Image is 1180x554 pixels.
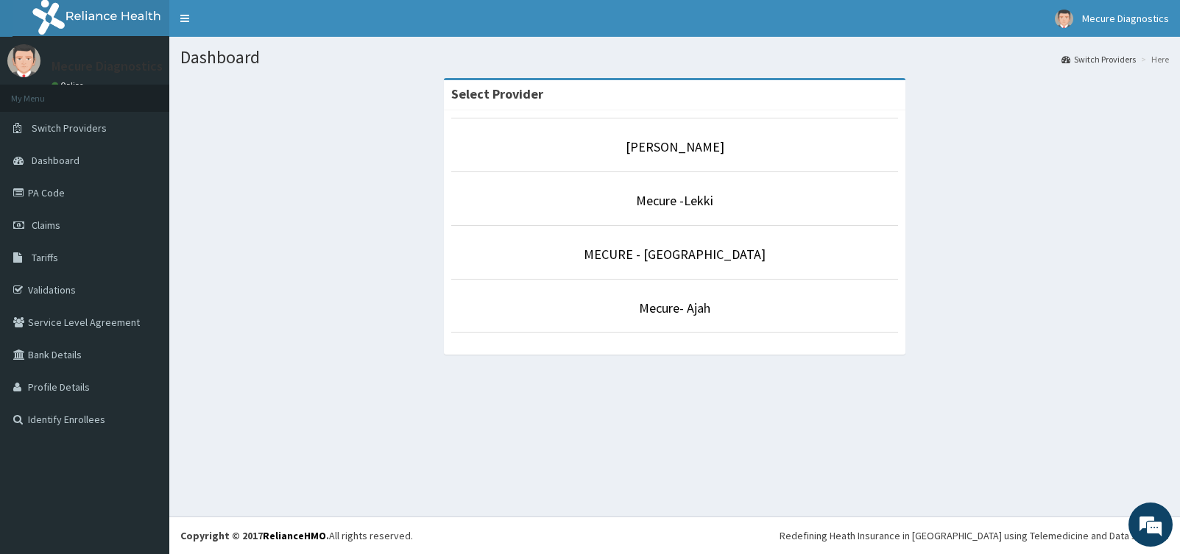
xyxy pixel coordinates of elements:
[1137,53,1169,65] li: Here
[32,154,80,167] span: Dashboard
[7,44,40,77] img: User Image
[52,80,87,90] a: Online
[1082,12,1169,25] span: Mecure Diagnostics
[639,299,710,316] a: Mecure- Ajah
[52,60,163,73] p: Mecure Diagnostics
[180,48,1169,67] h1: Dashboard
[32,121,107,135] span: Switch Providers
[780,528,1169,543] div: Redefining Heath Insurance in [GEOGRAPHIC_DATA] using Telemedicine and Data Science!
[32,219,60,232] span: Claims
[263,529,326,542] a: RelianceHMO
[626,138,724,155] a: [PERSON_NAME]
[32,251,58,264] span: Tariffs
[180,529,329,542] strong: Copyright © 2017 .
[1061,53,1136,65] a: Switch Providers
[1055,10,1073,28] img: User Image
[169,516,1180,554] footer: All rights reserved.
[451,85,543,102] strong: Select Provider
[636,192,713,209] a: Mecure -Lekki
[584,246,766,263] a: MECURE - [GEOGRAPHIC_DATA]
